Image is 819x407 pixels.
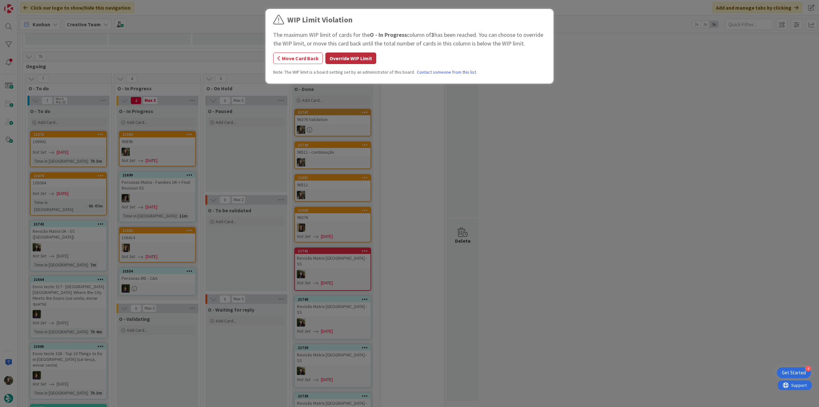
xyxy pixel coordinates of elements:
div: 4 [805,366,811,371]
b: O - In Progress [370,31,407,38]
div: Open Get Started checklist, remaining modules: 4 [777,367,811,378]
div: Note: The WIP limit is a board setting set by an administrator of this board. [273,69,546,76]
a: Contact someone from this list. [417,69,477,76]
b: 3 [431,31,434,38]
div: Get Started [782,370,806,376]
span: Support [13,1,29,9]
div: The maximum WIP limit of cards for the column of has been reached. You can choose to override the... [273,30,546,48]
button: Override WIP Limit [325,53,376,64]
button: Move Card Back [273,53,323,64]
div: WIP Limit Violation [287,14,353,26]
